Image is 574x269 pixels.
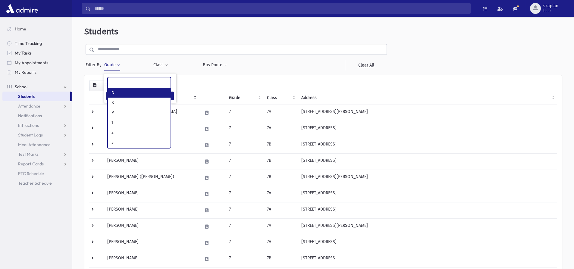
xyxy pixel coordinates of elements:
[18,180,52,186] span: Teacher Schedule
[2,58,72,67] a: My Appointments
[298,235,557,251] td: [STREET_ADDRESS]
[104,251,199,267] td: [PERSON_NAME]
[108,108,171,117] li: P
[298,153,557,170] td: [STREET_ADDRESS]
[2,169,72,178] a: PTC Schedule
[104,235,199,251] td: [PERSON_NAME]
[263,251,298,267] td: 7B
[108,98,171,108] li: K
[86,62,104,68] span: Filter By
[106,92,174,100] button: Filter
[91,3,470,14] input: Search
[298,218,557,235] td: [STREET_ADDRESS][PERSON_NAME]
[18,113,42,118] span: Notifications
[263,186,298,202] td: 7A
[345,60,387,70] a: Clear All
[225,218,263,235] td: 7
[18,94,35,99] span: Students
[15,60,48,65] span: My Appointments
[225,105,263,121] td: 7
[263,91,298,105] th: Class: activate to sort column ascending
[263,153,298,170] td: 7B
[18,132,43,138] span: Student Logs
[2,120,72,130] a: Infractions
[225,235,263,251] td: 7
[18,142,51,147] span: Meal Attendance
[298,137,557,153] td: [STREET_ADDRESS]
[2,149,72,159] a: Test Marks
[2,130,72,140] a: Student Logs
[104,91,199,105] th: Student: activate to sort column descending
[298,121,557,137] td: [STREET_ADDRESS]
[298,186,557,202] td: [STREET_ADDRESS]
[225,251,263,267] td: 7
[543,8,558,13] span: User
[104,105,199,121] td: [PERSON_NAME][GEOGRAPHIC_DATA]
[84,27,118,36] span: Students
[15,26,26,32] span: Home
[263,170,298,186] td: 7B
[225,121,263,137] td: 7
[263,105,298,121] td: 7A
[543,4,558,8] span: skaplan
[153,60,168,70] button: Class
[15,41,42,46] span: Time Tracking
[108,127,171,137] li: 2
[202,60,227,70] button: Bus Route
[18,171,44,176] span: PTC Schedule
[2,67,72,77] a: My Reports
[225,137,263,153] td: 7
[2,92,70,101] a: Students
[2,111,72,120] a: Notifications
[18,152,39,157] span: Test Marks
[298,251,557,267] td: [STREET_ADDRESS]
[225,170,263,186] td: 7
[18,103,40,109] span: Attendance
[18,161,44,167] span: Report Cards
[104,137,199,153] td: [PERSON_NAME]
[104,153,199,170] td: [PERSON_NAME]
[2,82,72,92] a: School
[89,80,100,91] button: CSV
[298,105,557,121] td: [STREET_ADDRESS][PERSON_NAME]
[104,60,120,70] button: Grade
[108,137,171,147] li: 3
[104,186,199,202] td: [PERSON_NAME]
[108,117,171,127] li: 1
[2,101,72,111] a: Attendance
[225,153,263,170] td: 7
[298,170,557,186] td: [STREET_ADDRESS][PERSON_NAME]
[263,235,298,251] td: 7A
[108,147,171,157] li: 4
[263,121,298,137] td: 7A
[15,50,32,56] span: My Tasks
[104,170,199,186] td: [PERSON_NAME] ([PERSON_NAME])
[225,186,263,202] td: 7
[2,178,72,188] a: Teacher Schedule
[263,218,298,235] td: 7A
[108,88,171,98] li: N
[104,121,199,137] td: [PERSON_NAME]
[2,48,72,58] a: My Tasks
[15,70,36,75] span: My Reports
[2,140,72,149] a: Meal Attendance
[5,2,39,14] img: AdmirePro
[263,137,298,153] td: 7B
[298,202,557,218] td: [STREET_ADDRESS]
[104,202,199,218] td: [PERSON_NAME]
[100,80,112,91] button: Print
[2,159,72,169] a: Report Cards
[225,91,263,105] th: Grade: activate to sort column ascending
[18,123,39,128] span: Infractions
[104,218,199,235] td: [PERSON_NAME]
[225,202,263,218] td: 7
[15,84,27,89] span: School
[298,91,557,105] th: Address: activate to sort column ascending
[263,202,298,218] td: 7A
[2,39,72,48] a: Time Tracking
[2,24,72,34] a: Home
